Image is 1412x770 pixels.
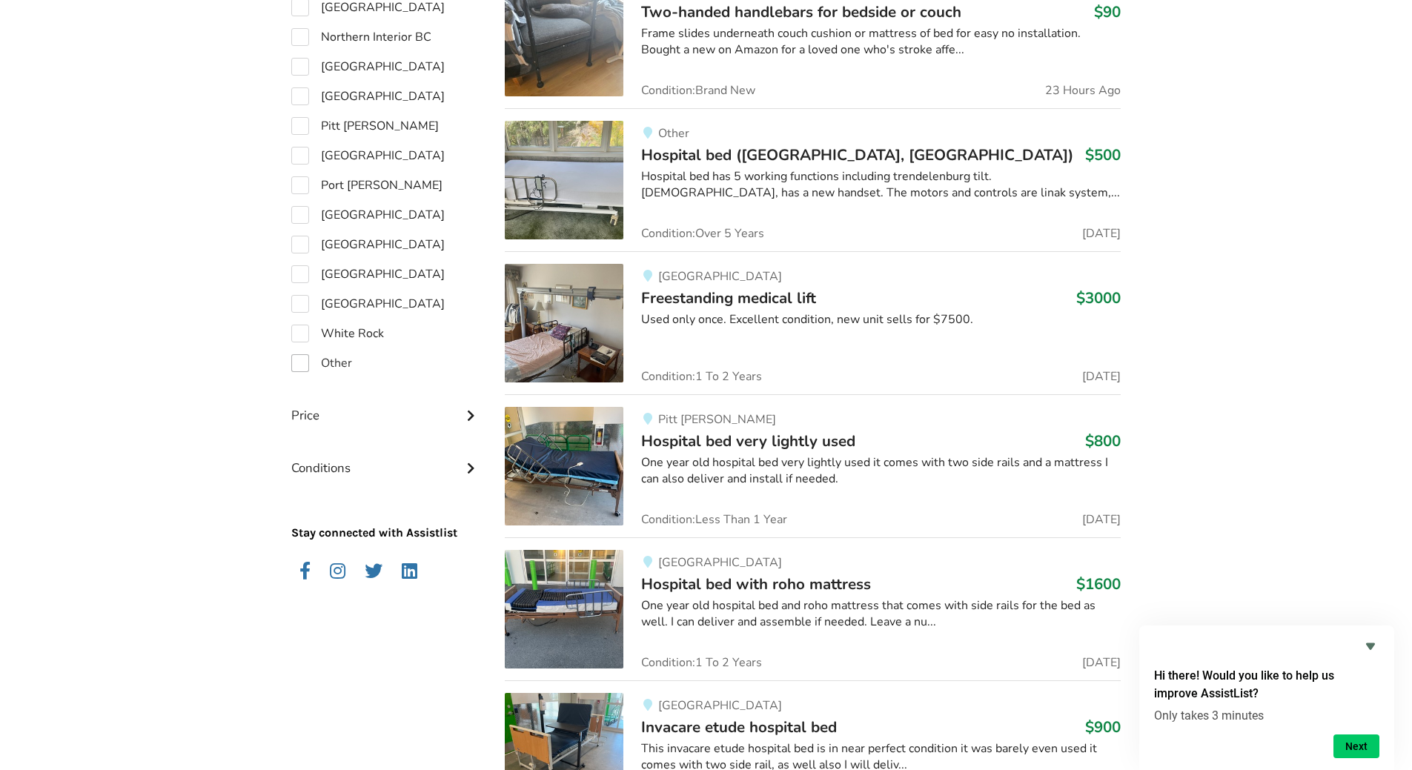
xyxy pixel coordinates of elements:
span: [DATE] [1082,514,1121,525]
span: Condition: Brand New [641,84,755,96]
h3: $1600 [1076,574,1121,594]
h3: $900 [1085,717,1121,737]
img: bedroom equipment-hospital bed with roho mattress [505,550,623,668]
span: [GEOGRAPHIC_DATA] [658,697,782,714]
label: [GEOGRAPHIC_DATA] [291,206,445,224]
span: Two-handed handlebars for bedside or couch [641,1,961,22]
span: 23 Hours Ago [1045,84,1121,96]
div: One year old hospital bed and roho mattress that comes with side rails for the bed as well. I can... [641,597,1121,631]
label: [GEOGRAPHIC_DATA] [291,58,445,76]
h3: $3000 [1076,288,1121,308]
a: bedroom equipment-hospital bed (victoria, bc)OtherHospital bed ([GEOGRAPHIC_DATA], [GEOGRAPHIC_DA... [505,108,1121,251]
h2: Hi there! Would you like to help us improve AssistList? [1154,667,1379,703]
span: [DATE] [1082,228,1121,239]
a: bedroom equipment-hospital bed very lightly usedPitt [PERSON_NAME]Hospital bed very lightly used$... [505,394,1121,537]
span: Other [658,125,689,142]
span: Freestanding medical lift [641,288,816,308]
img: bedroom equipment-hospital bed very lightly used [505,407,623,525]
p: Stay connected with Assistlist [291,483,481,542]
label: Port [PERSON_NAME] [291,176,443,194]
button: Next question [1333,734,1379,758]
div: Hi there! Would you like to help us improve AssistList? [1154,637,1379,758]
span: Condition: Over 5 Years [641,228,764,239]
div: Conditions [291,431,481,483]
span: Invacare etude hospital bed [641,717,837,737]
h3: $90 [1094,2,1121,21]
img: bedroom equipment-hospital bed (victoria, bc) [505,121,623,239]
label: [GEOGRAPHIC_DATA] [291,265,445,283]
p: Only takes 3 minutes [1154,708,1379,723]
label: [GEOGRAPHIC_DATA] [291,295,445,313]
button: Hide survey [1362,637,1379,655]
label: Northern Interior BC [291,28,431,46]
h3: $800 [1085,431,1121,451]
h3: $500 [1085,145,1121,165]
span: [DATE] [1082,657,1121,668]
label: Pitt [PERSON_NAME] [291,117,439,135]
div: Hospital bed has 5 working functions including trendelenburg tilt. [DEMOGRAPHIC_DATA], has a new ... [641,168,1121,202]
div: One year old hospital bed very lightly used it comes with two side rails and a mattress I can als... [641,454,1121,488]
label: [GEOGRAPHIC_DATA] [291,147,445,165]
span: Pitt [PERSON_NAME] [658,411,776,428]
span: Hospital bed with roho mattress [641,574,871,594]
span: [GEOGRAPHIC_DATA] [658,554,782,571]
span: [DATE] [1082,371,1121,382]
span: Hospital bed ([GEOGRAPHIC_DATA], [GEOGRAPHIC_DATA]) [641,145,1073,165]
span: Condition: 1 To 2 Years [641,371,762,382]
a: bedroom equipment-hospital bed with roho mattress [GEOGRAPHIC_DATA]Hospital bed with roho mattres... [505,537,1121,680]
span: Condition: 1 To 2 Years [641,657,762,668]
div: Price [291,378,481,431]
label: [GEOGRAPHIC_DATA] [291,236,445,253]
label: [GEOGRAPHIC_DATA] [291,87,445,105]
label: Other [291,354,352,372]
span: Condition: Less Than 1 Year [641,514,787,525]
div: Used only once. Excellent condition, new unit sells for $7500. [641,311,1121,328]
label: White Rock [291,325,384,342]
div: Frame slides underneath couch cushion or mattress of bed for easy no installation. Bought a new o... [641,25,1121,59]
span: [GEOGRAPHIC_DATA] [658,268,782,285]
img: transfer aids-freestanding medical lift [505,264,623,382]
a: transfer aids-freestanding medical lift[GEOGRAPHIC_DATA]Freestanding medical lift$3000Used only o... [505,251,1121,394]
span: Hospital bed very lightly used [641,431,855,451]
